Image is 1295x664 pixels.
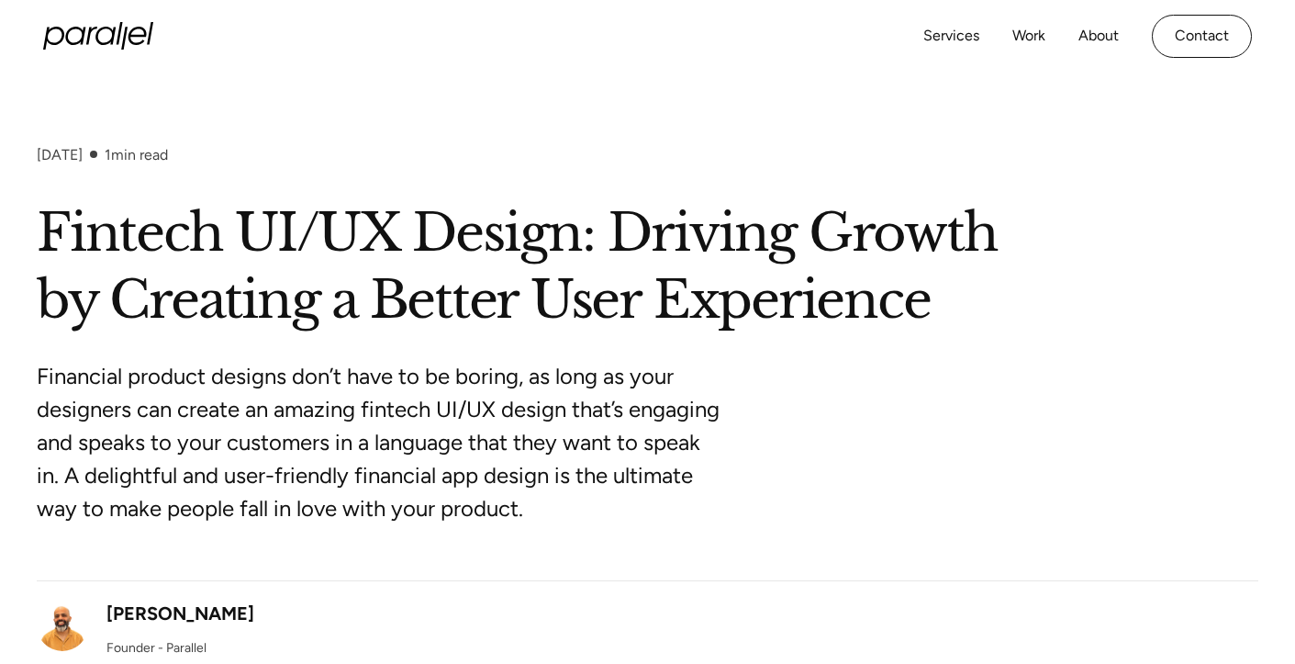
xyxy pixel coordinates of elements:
[37,146,83,163] div: [DATE]
[106,600,254,627] div: [PERSON_NAME]
[1078,23,1119,50] a: About
[923,23,979,50] a: Services
[37,600,88,651] img: Robin Dhanwani
[1012,23,1045,50] a: Work
[1152,15,1252,58] a: Contact
[106,638,207,658] div: Founder - Parallel
[105,146,111,163] span: 1
[37,360,725,525] p: Financial product designs don’t have to be boring, as long as your designers can create an amazin...
[37,600,254,658] a: [PERSON_NAME]Founder - Parallel
[105,146,168,163] div: min read
[43,22,153,50] a: home
[37,200,1258,334] h1: Fintech UI/UX Design: Driving Growth by Creating a Better User Experience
